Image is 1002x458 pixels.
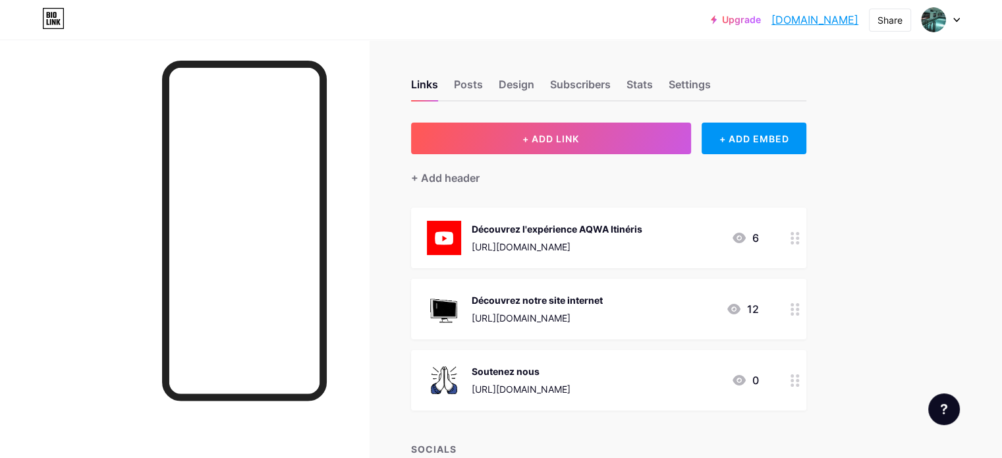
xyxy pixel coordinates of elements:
[472,222,642,236] div: Découvrez l'expérience AQWA Itinéris
[472,293,603,307] div: Découvrez notre site internet
[427,221,461,255] img: Découvrez l'expérience AQWA Itinéris
[921,7,946,32] img: Jonathan HAUTOT
[472,311,603,325] div: [URL][DOMAIN_NAME]
[731,372,759,388] div: 0
[877,13,903,27] div: Share
[427,363,461,397] img: Soutenez nous
[626,76,653,100] div: Stats
[411,123,691,154] button: + ADD LINK
[472,364,571,378] div: Soutenez nous
[411,442,806,456] div: SOCIALS
[702,123,806,154] div: + ADD EMBED
[669,76,711,100] div: Settings
[454,76,483,100] div: Posts
[522,133,579,144] span: + ADD LINK
[550,76,611,100] div: Subscribers
[427,292,461,326] img: Découvrez notre site internet
[411,76,438,100] div: Links
[472,240,642,254] div: [URL][DOMAIN_NAME]
[726,301,759,317] div: 12
[499,76,534,100] div: Design
[711,14,761,25] a: Upgrade
[771,12,858,28] a: [DOMAIN_NAME]
[731,230,759,246] div: 6
[472,382,571,396] div: [URL][DOMAIN_NAME]
[411,170,480,186] div: + Add header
